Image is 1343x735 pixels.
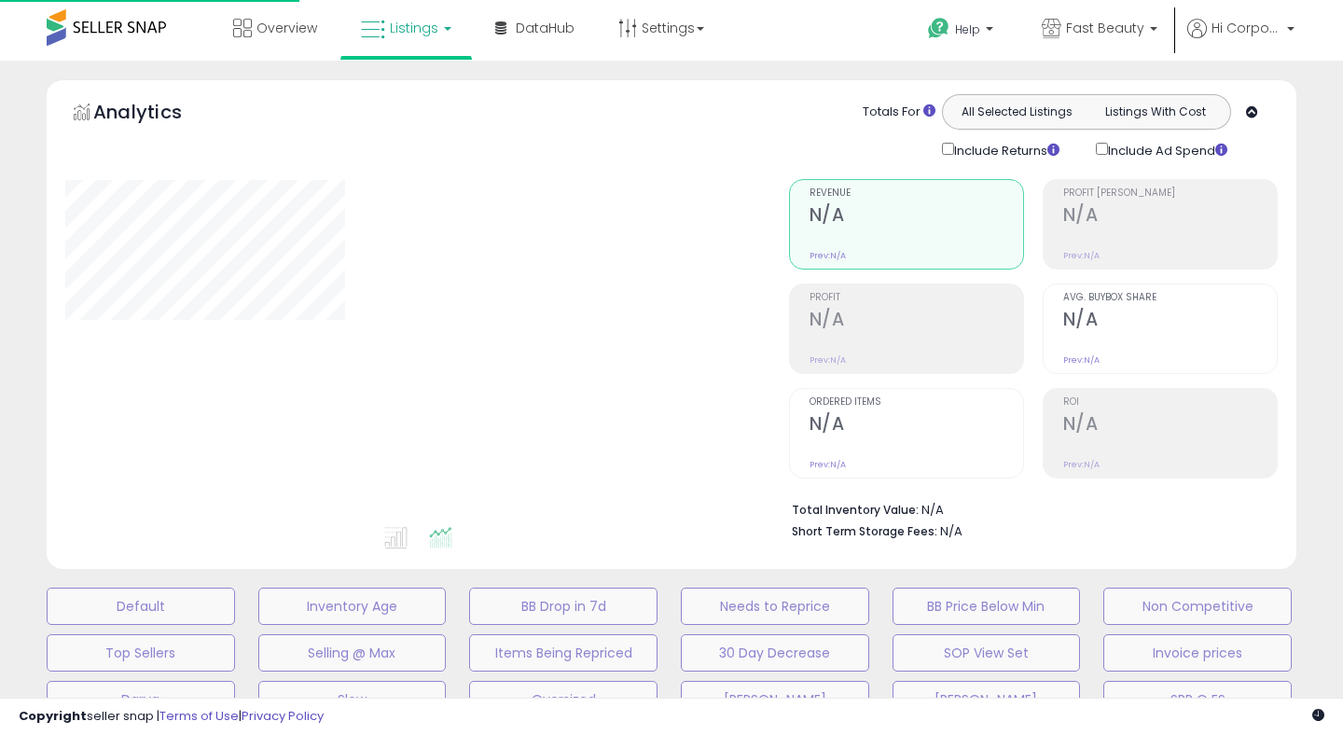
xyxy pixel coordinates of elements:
button: Default [47,588,235,625]
button: Non Competitive [1103,588,1292,625]
h5: Analytics [93,99,218,130]
h2: N/A [1063,204,1277,229]
small: Prev: N/A [1063,354,1100,366]
span: Help [955,21,980,37]
h2: N/A [1063,309,1277,334]
button: Items Being Repriced [469,634,658,672]
div: Include Ad Spend [1082,139,1257,160]
button: SOP View Set [893,634,1081,672]
span: Profit [PERSON_NAME] [1063,188,1277,199]
span: N/A [940,522,962,540]
span: Listings [390,19,438,37]
span: DataHub [516,19,575,37]
button: Slow [258,681,447,718]
small: Prev: N/A [1063,250,1100,261]
h2: N/A [810,204,1023,229]
h2: N/A [1063,413,1277,438]
a: Hi Corporate [1187,19,1295,61]
span: Hi Corporate [1211,19,1281,37]
button: All Selected Listings [948,100,1087,124]
button: Top Sellers [47,634,235,672]
strong: Copyright [19,707,87,725]
small: Prev: N/A [810,459,846,470]
button: Listings With Cost [1086,100,1225,124]
div: seller snap | | [19,708,324,726]
small: Prev: N/A [1063,459,1100,470]
button: Oversized [469,681,658,718]
div: Totals For [863,104,935,121]
div: Include Returns [928,139,1082,160]
b: Short Term Storage Fees: [792,523,937,539]
span: Profit [810,293,1023,303]
span: ROI [1063,397,1277,408]
span: Fast Beauty [1066,19,1144,37]
button: Needs to Reprice [681,588,869,625]
button: BB Price Below Min [893,588,1081,625]
i: Get Help [927,17,950,40]
button: Selling @ Max [258,634,447,672]
button: Darya [47,681,235,718]
h2: N/A [810,413,1023,438]
button: 30 Day Decrease [681,634,869,672]
span: Ordered Items [810,397,1023,408]
span: Overview [256,19,317,37]
h2: N/A [810,309,1023,334]
small: Prev: N/A [810,354,846,366]
button: Invoice prices [1103,634,1292,672]
a: Privacy Policy [242,707,324,725]
span: Revenue [810,188,1023,199]
b: Total Inventory Value: [792,502,919,518]
button: BB Drop in 7d [469,588,658,625]
button: [PERSON_NAME] [681,681,869,718]
button: [PERSON_NAME] [893,681,1081,718]
li: N/A [792,497,1264,520]
small: Prev: N/A [810,250,846,261]
a: Terms of Use [159,707,239,725]
span: Avg. Buybox Share [1063,293,1277,303]
button: SPP Q ES [1103,681,1292,718]
button: Inventory Age [258,588,447,625]
a: Help [913,3,1012,61]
